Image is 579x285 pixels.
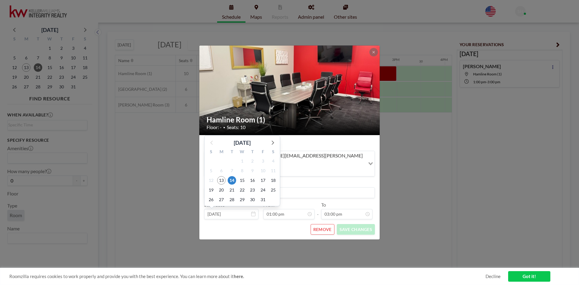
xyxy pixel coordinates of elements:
span: Wednesday, October 29, 2025 [238,195,246,204]
a: Got it! [508,271,550,282]
button: REMOVE [311,224,334,235]
span: Monday, October 20, 2025 [217,186,226,194]
span: Wednesday, October 22, 2025 [238,186,246,194]
button: SAVE CHANGES [337,224,375,235]
span: Saturday, October 18, 2025 [269,176,277,185]
span: Friday, October 10, 2025 [259,166,267,175]
a: here. [234,274,244,279]
span: Thursday, October 23, 2025 [248,186,257,194]
div: T [247,148,258,156]
span: Saturday, October 11, 2025 [269,166,277,175]
span: [PERSON_NAME] ([PERSON_NAME][EMAIL_ADDRESS][PERSON_NAME][DOMAIN_NAME]) [206,152,364,166]
div: F [258,148,268,156]
span: - [317,204,319,217]
span: Sunday, October 19, 2025 [207,186,215,194]
div: Search for option [204,151,375,176]
span: Friday, October 17, 2025 [259,176,267,185]
span: Thursday, October 9, 2025 [248,166,257,175]
h2: Hamline Room (1) [207,115,373,124]
span: Saturday, October 4, 2025 [269,157,277,165]
span: Friday, October 31, 2025 [259,195,267,204]
span: Monday, October 13, 2025 [217,176,226,185]
span: Friday, October 24, 2025 [259,186,267,194]
span: Wednesday, October 1, 2025 [238,157,246,165]
span: Tuesday, October 7, 2025 [228,166,236,175]
span: Sunday, October 26, 2025 [207,195,215,204]
span: Seats: 10 [227,124,245,130]
span: Roomzilla requires cookies to work properly and provide you with the best experience. You can lea... [9,274,486,279]
input: (No title) [204,188,375,198]
div: S [206,148,216,156]
div: W [237,148,247,156]
a: Decline [486,274,501,279]
span: Tuesday, October 14, 2025 [228,176,236,185]
span: Tuesday, October 28, 2025 [228,195,236,204]
span: Thursday, October 16, 2025 [248,176,257,185]
span: Tuesday, October 21, 2025 [228,186,236,194]
span: • [223,125,225,130]
input: Search for option [205,167,365,175]
span: Friday, October 3, 2025 [259,157,267,165]
span: Floor: - [207,124,222,130]
span: Monday, October 6, 2025 [217,166,226,175]
span: Wednesday, October 15, 2025 [238,176,246,185]
span: Thursday, October 30, 2025 [248,195,257,204]
div: [DATE] [234,138,251,147]
span: Saturday, October 25, 2025 [269,186,277,194]
span: Thursday, October 2, 2025 [248,157,257,165]
div: M [216,148,226,156]
span: Monday, October 27, 2025 [217,195,226,204]
label: To [321,202,326,208]
div: T [227,148,237,156]
img: 537.jpg [199,22,380,158]
span: Sunday, October 12, 2025 [207,176,215,185]
span: Wednesday, October 8, 2025 [238,166,246,175]
div: S [268,148,278,156]
span: Sunday, October 5, 2025 [207,166,215,175]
